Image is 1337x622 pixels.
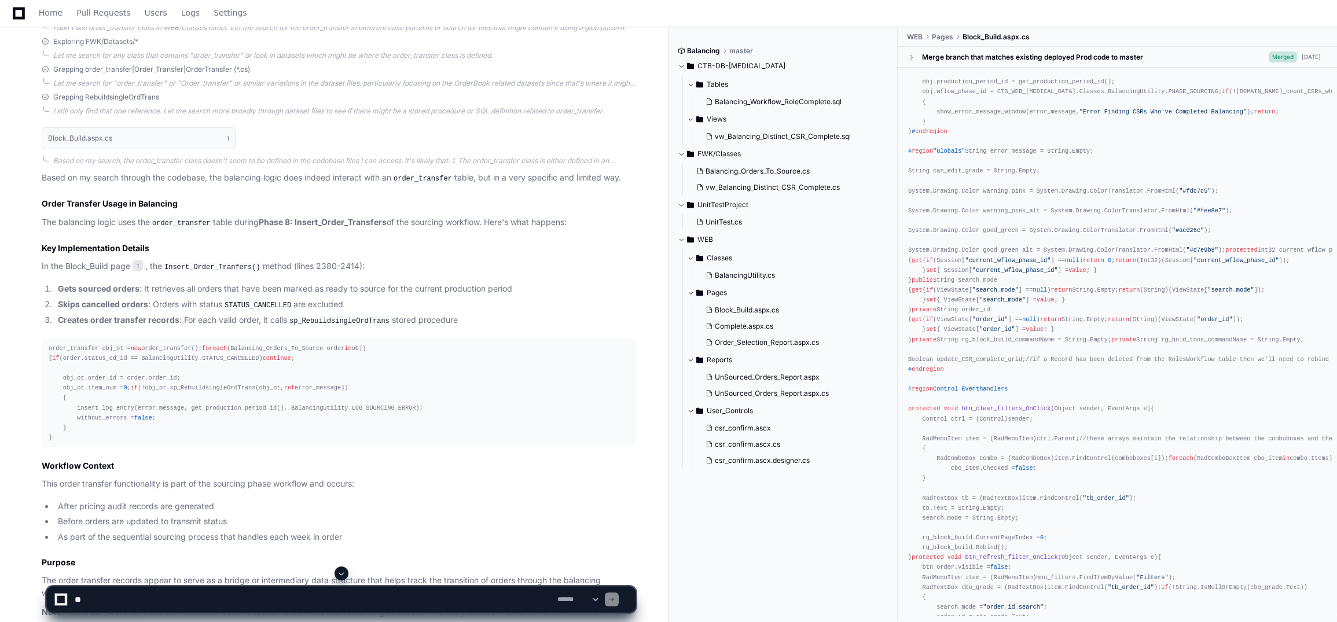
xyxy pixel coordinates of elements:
[715,440,780,449] span: csr_confirm.ascx.cs
[701,452,882,469] button: csr_confirm.ascx.designer.cs
[678,145,889,163] button: FWK/Classes
[908,385,1008,392] span: # Control Eventhandlers
[53,106,636,116] div: I still only find that one reference. Let me search more broadly through dataset files to see if ...
[912,385,933,392] span: region
[907,32,923,42] span: WEB
[963,32,1030,42] span: Block_Build.aspx.cs
[1283,455,1290,462] span: in
[54,531,636,544] li: As part of the sequential sourcing process that handles each week in order
[912,366,943,373] span: endregion
[687,198,694,212] svg: Directory
[53,93,159,102] span: Grepping RebuildsingleOrdTrans
[1026,326,1044,333] span: value
[908,148,965,154] span: # "Globals"
[687,249,889,267] button: Classes
[391,174,454,184] code: order_transfer
[1061,554,1154,561] span: Object sender, EventArgs e
[692,214,882,230] button: UnitTest.cs
[707,253,732,263] span: Classes
[162,262,263,273] code: Insert_Order_Tranfers()
[707,355,732,365] span: Reports
[696,112,703,126] svg: Directory
[1040,316,1061,323] span: return
[1193,257,1279,264] span: "current_wflow_phase_id"
[48,135,112,142] h1: Block_Build.aspx.cs
[687,46,720,56] span: Balancing
[58,299,148,309] strong: Skips cancelled orders
[706,218,742,227] span: UnitTest.cs
[1050,286,1072,293] span: return
[1208,286,1254,293] span: "search_mode"
[707,115,726,124] span: Views
[678,196,889,214] button: UnitTestProject
[58,315,179,325] strong: Creates order transfer records
[696,353,703,367] svg: Directory
[1022,316,1037,323] span: null
[912,286,922,293] span: get
[926,326,936,333] span: set
[707,80,728,89] span: Tables
[123,384,127,391] span: 0
[972,316,1008,323] span: "order_id"
[1115,257,1136,264] span: return
[1040,534,1044,541] span: 0
[715,456,810,465] span: csr_confirm.ascx.designer.cs
[53,23,636,32] div: I don't see order_transfer class in WEB/Classes either. Let me search for the order_transfer in d...
[697,200,748,209] span: UnitTestProject
[1108,316,1129,323] span: return
[42,198,636,209] h2: Order Transfer Usage in Balancing
[701,94,882,110] button: Balancing_Workflow_RoleComplete.sql
[54,314,636,327] li: : For each valid order, it calls stored procedure
[687,75,889,94] button: Tables
[53,51,636,60] div: Let me search for any class that contains "order_transfer" or look in datasets which might be whe...
[1083,495,1129,502] span: "tb_order_id"
[131,384,138,391] span: if
[1083,257,1104,264] span: return
[42,477,636,491] p: This order transfer functionality is part of the sourcing phase workflow and occurs:
[1068,267,1086,274] span: value
[912,554,943,561] span: protected
[687,351,889,369] button: Reports
[912,148,933,154] span: region
[687,59,694,73] svg: Directory
[701,369,882,385] button: UnSourced_Orders_Report.aspx
[344,345,351,352] span: in
[961,405,1050,412] span: btn_clear_filters_OnClick
[181,9,200,16] span: Logs
[932,32,953,42] span: Pages
[696,78,703,91] svg: Directory
[701,318,882,334] button: Complete.aspx.cs
[972,286,1019,293] span: "search_mode"
[715,97,842,106] span: Balancing_Workflow_RoleComplete.sql
[58,284,139,293] strong: Gets sourced orders
[131,345,141,352] span: new
[692,163,882,179] button: Balancing_Orders_To_Source.cs
[715,322,773,331] span: Complete.aspx.cs
[1111,336,1136,343] span: private
[926,316,933,323] span: if
[145,9,167,16] span: Users
[1033,286,1048,293] span: null
[972,267,1058,274] span: "current_wflow_phase_id"
[1108,257,1111,264] span: 0
[284,384,295,391] span: ref
[715,338,819,347] span: Order_Selection_Report.aspx.cs
[687,284,889,302] button: Pages
[54,298,636,312] li: : Orders with status are excluded
[1015,465,1033,472] span: false
[42,127,236,149] button: Block_Build.aspx.cs1
[926,257,933,264] span: if
[1169,455,1193,462] span: foreach
[701,334,882,351] button: Order_Selection_Report.aspx.cs
[990,564,1008,571] span: false
[926,267,936,274] span: set
[678,57,889,75] button: CTB-DB-[MEDICAL_DATA]
[912,277,933,284] span: public
[908,405,940,412] span: protected
[979,326,1015,333] span: "order_id"
[53,156,636,165] div: Based on my search, the order_transfer class doesn't seem to be defined in the codebase files I c...
[912,128,947,135] span: #
[912,316,922,323] span: get
[54,500,636,513] li: After pricing audit records are generated
[1172,227,1204,234] span: "#acd26c"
